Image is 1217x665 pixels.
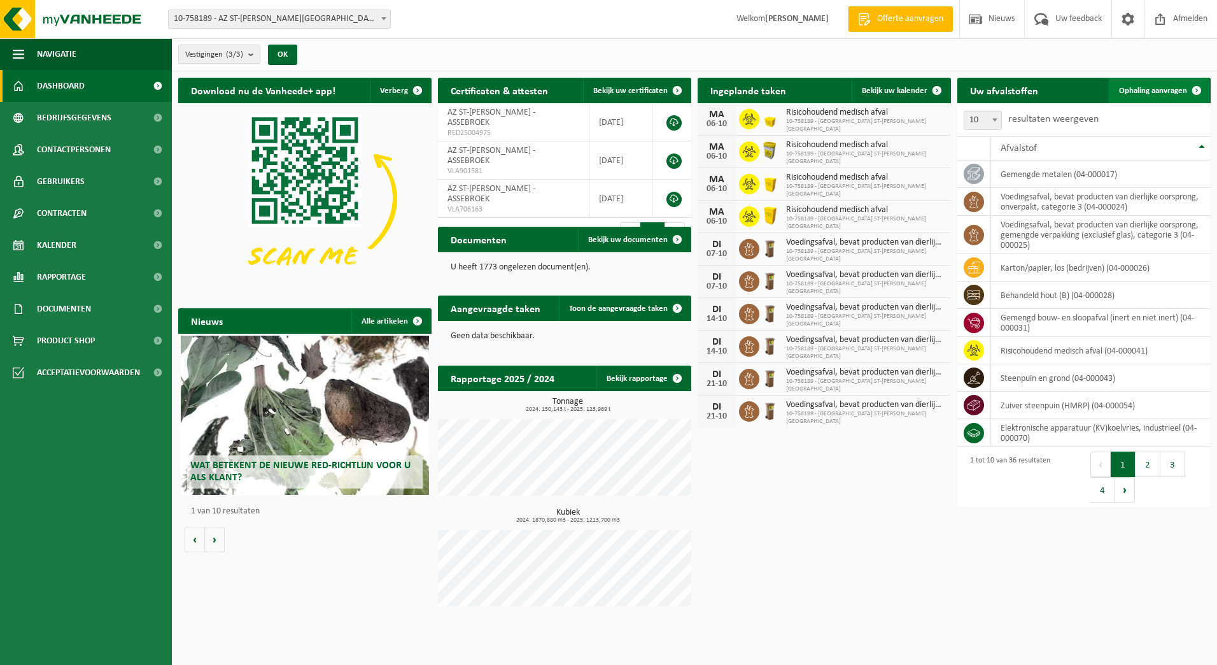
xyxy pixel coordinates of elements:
[1109,78,1209,103] a: Ophaling aanvragen
[786,140,945,150] span: Risicohoudend medisch afval
[765,14,829,24] strong: [PERSON_NAME]
[438,227,519,252] h2: Documenten
[185,45,243,64] span: Vestigingen
[447,146,535,166] span: AZ ST-[PERSON_NAME] - ASSEBROEK
[704,142,729,152] div: MA
[759,399,781,421] img: WB-0140-HPE-BN-01
[759,107,781,129] img: LP-SB-00030-HPE-22
[1160,452,1185,477] button: 3
[178,103,432,294] img: Download de VHEPlus App
[991,392,1211,419] td: zuiver steenpuin (HMRP) (04-000054)
[37,102,111,134] span: Bedrijfsgegevens
[704,369,729,380] div: DI
[37,38,76,70] span: Navigatie
[583,78,690,103] a: Bekijk uw certificaten
[37,357,140,389] span: Acceptatievoorwaarden
[704,185,729,194] div: 06-10
[37,70,85,102] span: Dashboard
[852,78,950,103] a: Bekijk uw kalender
[786,150,945,166] span: 10-758189 - [GEOGRAPHIC_DATA] ST-[PERSON_NAME][GEOGRAPHIC_DATA]
[438,296,553,320] h2: Aangevraagde taken
[559,296,690,321] a: Toon de aangevraagde taken
[1090,452,1111,477] button: Previous
[704,315,729,324] div: 14-10
[447,204,579,215] span: VLA706163
[447,184,535,204] span: AZ ST-[PERSON_NAME] - ASSEBROEK
[704,152,729,161] div: 06-10
[37,197,87,229] span: Contracten
[698,78,799,103] h2: Ingeplande taken
[226,50,243,59] count: (3/3)
[786,345,945,361] span: 10-758189 - [GEOGRAPHIC_DATA] ST-[PERSON_NAME][GEOGRAPHIC_DATA]
[704,412,729,421] div: 21-10
[704,250,729,259] div: 07-10
[786,215,945,231] span: 10-758189 - [GEOGRAPHIC_DATA] ST-[PERSON_NAME][GEOGRAPHIC_DATA]
[704,110,729,120] div: MA
[991,364,1211,392] td: steenpuin en grond (04-000043)
[444,397,691,413] h3: Tonnage
[704,120,729,129] div: 06-10
[190,461,411,483] span: Wat betekent de nieuwe RED-richtlijn voor u als klant?
[704,217,729,226] div: 06-10
[169,10,390,28] span: 10-758189 - AZ ST-LUCAS BRUGGE - ASSEBROEK
[704,240,729,250] div: DI
[991,188,1211,216] td: voedingsafval, bevat producten van dierlijke oorsprong, onverpakt, categorie 3 (04-000024)
[786,270,945,280] span: Voedingsafval, bevat producten van dierlijke oorsprong, gemengde verpakking (exc...
[447,128,579,138] span: RED25004975
[786,248,945,263] span: 10-758189 - [GEOGRAPHIC_DATA] ST-[PERSON_NAME][GEOGRAPHIC_DATA]
[786,335,945,345] span: Voedingsafval, bevat producten van dierlijke oorsprong, gemengde verpakking (exc...
[37,261,86,293] span: Rapportage
[37,166,85,197] span: Gebruikers
[1136,452,1160,477] button: 2
[191,507,425,516] p: 1 van 10 resultaten
[589,180,652,218] td: [DATE]
[759,237,781,259] img: WB-0140-HPE-BN-01
[1115,477,1135,503] button: Next
[1111,452,1136,477] button: 1
[786,238,945,248] span: Voedingsafval, bevat producten van dierlijke oorsprong, onverpakt, categorie 3
[991,254,1211,282] td: karton/papier, los (bedrijven) (04-000026)
[786,378,945,393] span: 10-758189 - [GEOGRAPHIC_DATA] ST-[PERSON_NAME][GEOGRAPHIC_DATA]
[786,173,945,183] span: Risicohoudend medisch afval
[37,134,111,166] span: Contactpersonen
[380,87,408,95] span: Verberg
[786,303,945,313] span: Voedingsafval, bevat producten van dierlijke oorsprong, onverpakt, categorie 3
[178,45,260,64] button: Vestigingen(3/3)
[704,282,729,291] div: 07-10
[447,166,579,176] span: VLA901581
[759,139,781,161] img: LP-SB-00045-CRB-21
[786,183,945,198] span: 10-758189 - [GEOGRAPHIC_DATA] ST-[PERSON_NAME][GEOGRAPHIC_DATA]
[964,450,1050,504] div: 1 tot 10 van 36 resultaten
[786,400,945,410] span: Voedingsafval, bevat producten van dierlijke oorsprong, gemengde verpakking (exc...
[991,337,1211,364] td: risicohoudend medisch afval (04-000041)
[351,308,430,334] a: Alle artikelen
[37,229,76,261] span: Kalender
[704,175,729,185] div: MA
[589,103,652,141] td: [DATE]
[786,118,945,133] span: 10-758189 - [GEOGRAPHIC_DATA] ST-[PERSON_NAME][GEOGRAPHIC_DATA]
[786,280,945,296] span: 10-758189 - [GEOGRAPHIC_DATA] ST-[PERSON_NAME][GEOGRAPHIC_DATA]
[704,380,729,389] div: 21-10
[957,78,1051,103] h2: Uw afvalstoffen
[759,172,781,194] img: LP-SB-00050-HPE-22
[786,205,945,215] span: Risicohoudend medisch afval
[438,78,561,103] h2: Certificaten & attesten
[759,269,781,291] img: WB-0140-HPE-BN-01
[991,309,1211,337] td: gemengd bouw- en sloopafval (inert en niet inert) (04-000031)
[444,508,691,524] h3: Kubiek
[991,161,1211,188] td: gemengde metalen (04-000017)
[704,337,729,347] div: DI
[704,272,729,282] div: DI
[1090,477,1115,503] button: 4
[759,367,781,389] img: WB-0140-HPE-BN-01
[874,13,946,25] span: Offerte aanvragen
[178,308,236,333] h2: Nieuws
[1001,143,1037,154] span: Afvalstof
[964,111,1002,130] span: 10
[1008,114,1099,124] label: resultaten weergeven
[759,204,781,226] img: LP-SB-00060-HPE-22
[704,347,729,356] div: 14-10
[593,87,668,95] span: Bekijk uw certificaten
[447,108,535,127] span: AZ ST-[PERSON_NAME] - ASSEBROEK
[168,10,391,29] span: 10-758189 - AZ ST-LUCAS BRUGGE - ASSEBROEK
